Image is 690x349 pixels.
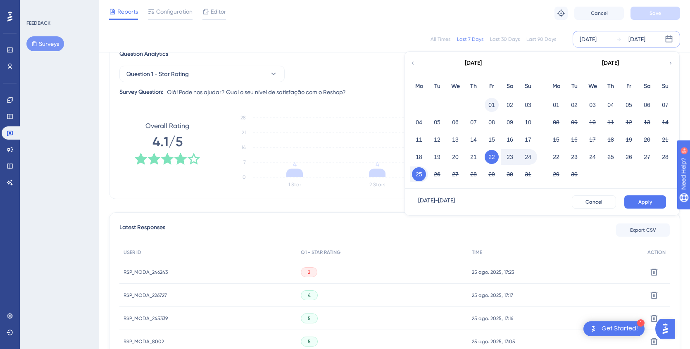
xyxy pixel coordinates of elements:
span: Apply [638,199,652,205]
button: Export CSV [616,223,670,237]
button: 21 [466,150,481,164]
span: Cancel [585,199,602,205]
button: 17 [521,133,535,147]
button: 22 [485,150,499,164]
div: 1 [637,319,645,327]
div: FEEDBACK [26,20,50,26]
div: [DATE] [628,34,645,44]
span: Need Help? [19,2,52,12]
span: RSP_MODA_245339 [124,315,168,322]
button: 27 [448,167,462,181]
button: Question 1 - Star Rating [119,66,285,82]
div: Last 30 Days [490,36,520,43]
button: 01 [549,98,563,112]
button: 13 [448,133,462,147]
div: Open Get Started! checklist, remaining modules: 1 [583,321,645,336]
span: 25 ago. 2025, 17:23 [472,269,514,275]
button: 10 [521,115,535,129]
button: 14 [658,115,672,129]
button: Cancel [574,7,624,20]
span: Q1 - STAR RATING [301,249,340,256]
span: 25 ago. 2025, 17:17 [472,292,513,299]
img: launcher-image-alternative-text [588,324,598,334]
button: 07 [658,98,672,112]
div: [DATE] [602,58,619,68]
tspan: 0 [243,174,246,180]
div: [DATE] [580,34,597,44]
div: We [583,81,602,91]
button: 15 [549,133,563,147]
div: Sa [638,81,656,91]
button: 05 [622,98,636,112]
text: 2 Stars [369,182,385,188]
button: 12 [430,133,444,147]
tspan: 14 [241,145,246,150]
button: 29 [485,167,499,181]
div: Th [464,81,483,91]
div: [DATE] - [DATE] [418,195,455,209]
div: [DATE] [465,58,482,68]
button: 12 [622,115,636,129]
button: 19 [430,150,444,164]
button: 17 [585,133,600,147]
button: 30 [567,167,581,181]
span: Editor [211,7,226,17]
button: 21 [658,133,672,147]
button: 10 [585,115,600,129]
button: 04 [604,98,618,112]
iframe: UserGuiding AI Assistant Launcher [655,316,680,341]
button: 26 [622,150,636,164]
button: 04 [412,115,426,129]
button: 14 [466,133,481,147]
span: 2 [308,269,310,275]
span: Reports [117,7,138,17]
button: 25 [604,150,618,164]
button: 30 [503,167,517,181]
button: 05 [430,115,444,129]
button: Surveys [26,36,64,51]
div: All Times [431,36,450,43]
button: 01 [485,98,499,112]
button: 07 [466,115,481,129]
button: 09 [503,115,517,129]
button: Apply [624,195,666,209]
button: 18 [604,133,618,147]
div: 9+ [56,4,61,11]
span: Latest Responses [119,223,165,237]
button: 16 [503,133,517,147]
tspan: 28 [240,115,246,121]
div: Fr [620,81,638,91]
button: 02 [567,98,581,112]
button: 11 [412,133,426,147]
div: Tu [428,81,446,91]
button: 03 [521,98,535,112]
button: 19 [622,133,636,147]
div: Last 7 Days [457,36,483,43]
span: Olá! Pode nos ajudar? Qual o seu nível de satisfação com o Reshop? [167,87,346,97]
span: 4 [308,292,311,299]
button: 03 [585,98,600,112]
span: Configuration [156,7,193,17]
span: USER ID [124,249,141,256]
button: 02 [503,98,517,112]
button: 25 [412,167,426,181]
button: 18 [412,150,426,164]
div: Survey Question: [119,87,164,97]
button: 29 [549,167,563,181]
span: Overall Rating [145,121,189,131]
button: 28 [658,150,672,164]
span: RSP_MODA_226727 [124,292,167,299]
span: Question Analytics [119,49,168,59]
span: 25 ago. 2025, 17:05 [472,338,515,345]
button: Cancel [572,195,616,209]
span: Cancel [591,10,608,17]
tspan: 4 [376,160,379,168]
div: Th [602,81,620,91]
button: Save [631,7,680,20]
button: 09 [567,115,581,129]
div: Last 90 Days [526,36,556,43]
div: Tu [565,81,583,91]
div: We [446,81,464,91]
tspan: 7 [243,159,246,165]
